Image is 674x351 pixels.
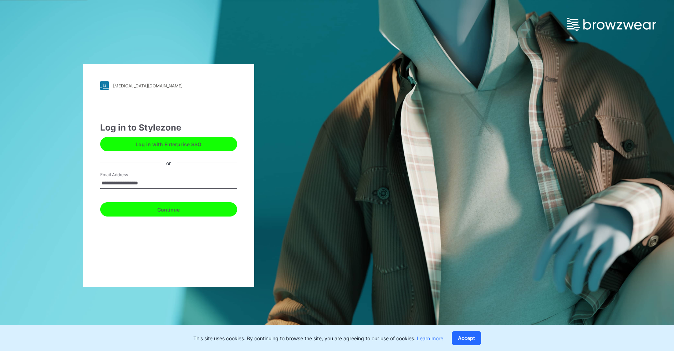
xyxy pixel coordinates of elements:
p: This site uses cookies. By continuing to browse the site, you are agreeing to our use of cookies. [193,335,443,342]
label: Email Address [100,172,150,178]
button: Accept [452,331,481,345]
a: Learn more [417,335,443,341]
button: Continue [100,202,237,217]
div: [MEDICAL_DATA][DOMAIN_NAME] [113,83,183,88]
img: browzwear-logo.e42bd6dac1945053ebaf764b6aa21510.svg [567,18,656,31]
button: Log in with Enterprise SSO [100,137,237,151]
div: Log in to Stylezone [100,121,237,134]
a: [MEDICAL_DATA][DOMAIN_NAME] [100,81,237,90]
img: stylezone-logo.562084cfcfab977791bfbf7441f1a819.svg [100,81,109,90]
div: or [160,159,177,167]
